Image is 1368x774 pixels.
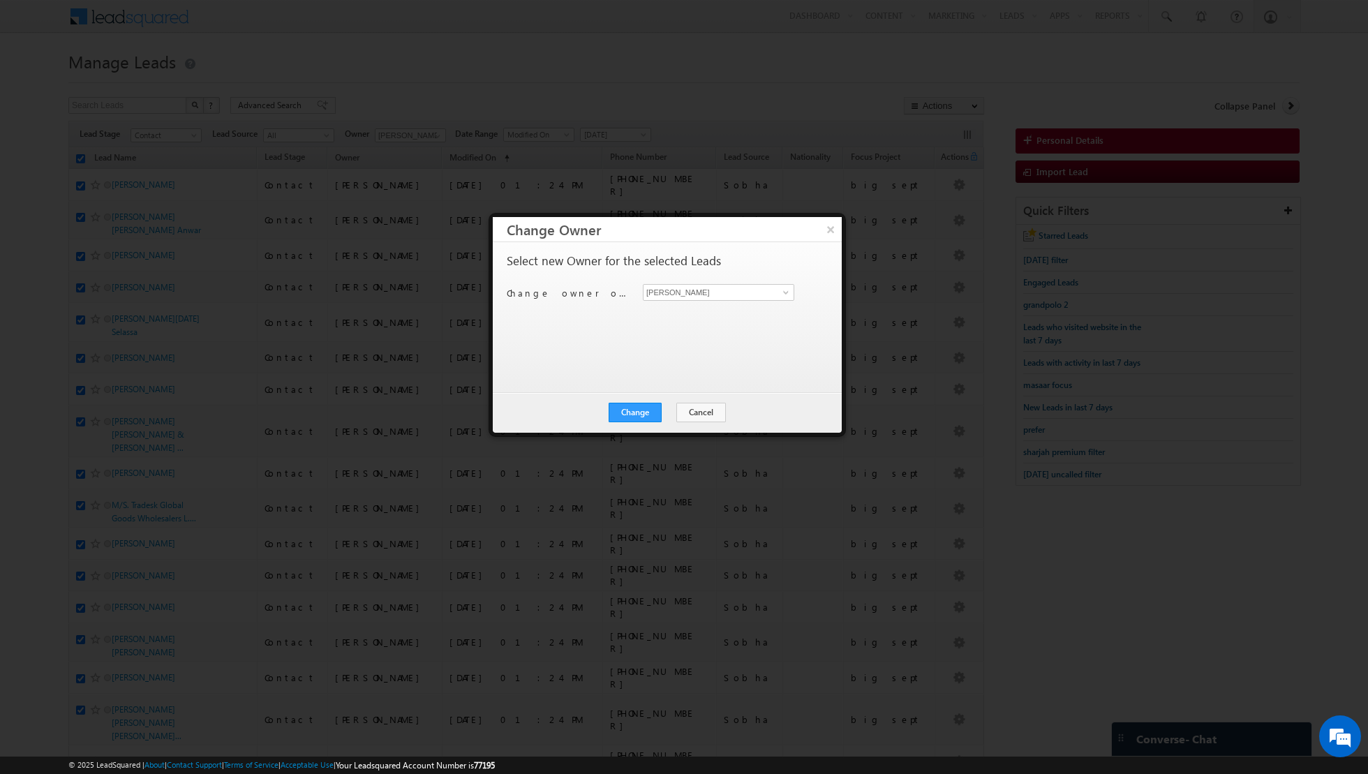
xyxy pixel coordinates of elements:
em: Start Chat [190,430,253,449]
a: About [144,760,165,769]
div: Chat with us now [73,73,235,91]
span: © 2025 LeadSquared | | | | | [68,759,495,772]
button: Change [609,403,662,422]
button: Cancel [676,403,726,422]
p: Select new Owner for the selected Leads [507,255,721,267]
span: Your Leadsquared Account Number is [336,760,495,771]
a: Show All Items [775,285,793,299]
input: Type to Search [643,284,794,301]
textarea: Type your message and hit 'Enter' [18,129,255,419]
a: Acceptable Use [281,760,334,769]
a: Contact Support [167,760,222,769]
span: 77195 [474,760,495,771]
div: Minimize live chat window [229,7,262,40]
h3: Change Owner [507,217,842,241]
button: × [819,217,842,241]
a: Terms of Service [224,760,278,769]
p: Change owner of 50 leads to [507,287,632,299]
img: d_60004797649_company_0_60004797649 [24,73,59,91]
